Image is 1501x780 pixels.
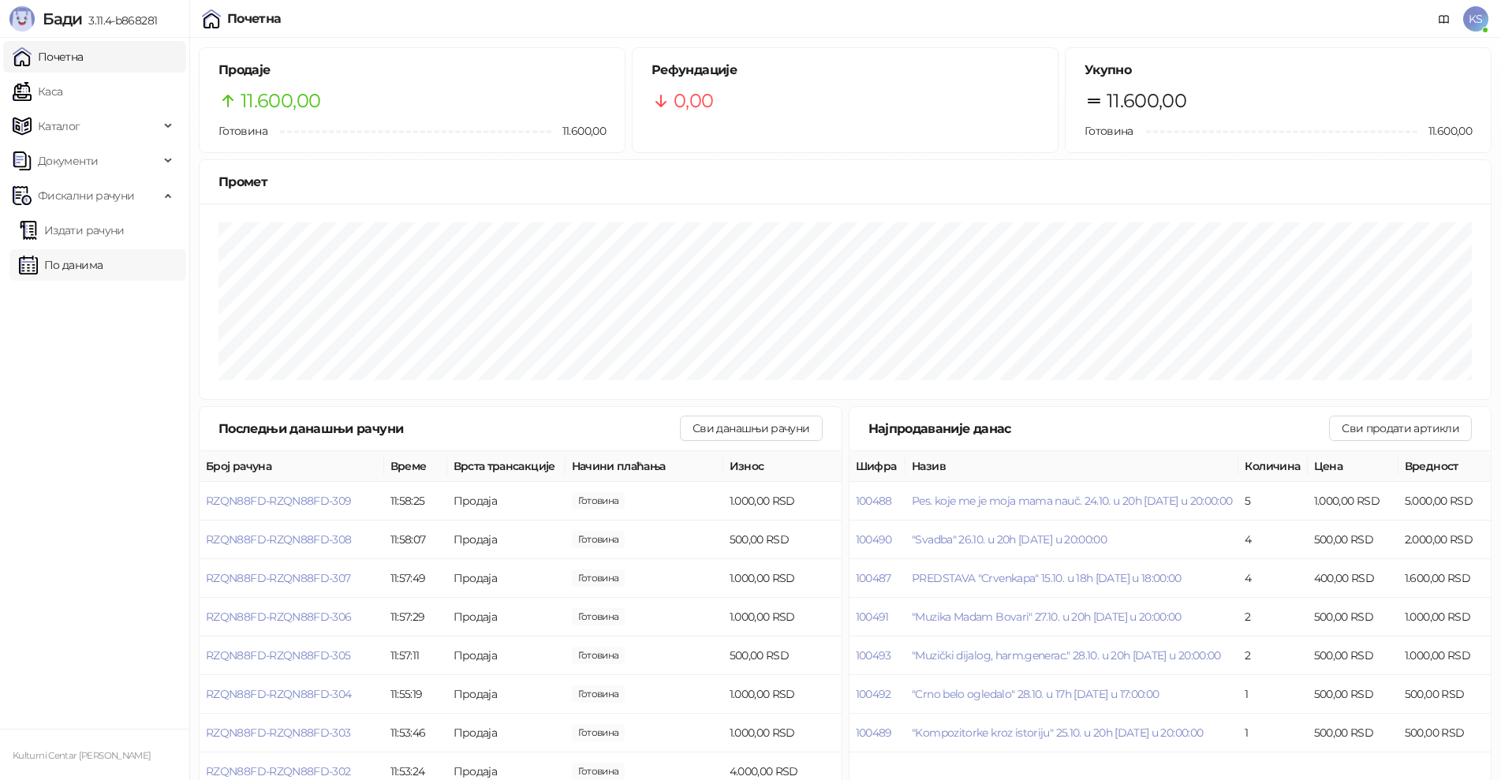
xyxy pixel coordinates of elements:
[1432,6,1457,32] a: Документација
[206,532,352,547] span: RZQN88FD-RZQN88FD-308
[652,61,1039,80] h5: Рефундације
[572,608,625,625] span: 1.000,00
[856,648,891,662] button: 100493
[912,494,1232,508] button: Pes. koje me je moja mama nauč. 24.10. u 20h [DATE] u 20:00:00
[206,648,351,662] button: RZQN88FD-RZQN88FD-305
[912,532,1107,547] button: "Svadba" 26.10. u 20h [DATE] u 20:00:00
[384,675,447,714] td: 11:55:19
[19,215,125,246] a: Издати рачуни
[227,13,282,25] div: Почетна
[856,494,892,508] button: 100488
[1238,451,1307,482] th: Количина
[1308,636,1398,675] td: 500,00 RSD
[723,521,842,559] td: 500,00 RSD
[206,687,352,701] button: RZQN88FD-RZQN88FD-304
[905,451,1238,482] th: Назив
[856,571,891,585] button: 100487
[1085,61,1472,80] h5: Укупно
[447,714,566,752] td: Продаја
[1085,124,1133,138] span: Готовина
[1238,714,1307,752] td: 1
[206,764,351,778] button: RZQN88FD-RZQN88FD-302
[1417,122,1472,140] span: 11.600,00
[241,86,320,116] span: 11.600,00
[1398,598,1491,636] td: 1.000,00 RSD
[384,482,447,521] td: 11:58:25
[868,419,1330,439] div: Најпродаваније данас
[384,559,447,598] td: 11:57:49
[551,122,606,140] span: 11.600,00
[447,636,566,675] td: Продаја
[856,687,891,701] button: 100492
[912,610,1182,624] button: "Muzika Madam Bovari" 27.10. u 20h [DATE] u 20:00:00
[723,598,842,636] td: 1.000,00 RSD
[1398,521,1491,559] td: 2.000,00 RSD
[206,610,352,624] button: RZQN88FD-RZQN88FD-306
[723,636,842,675] td: 500,00 RSD
[1398,636,1491,675] td: 1.000,00 RSD
[384,714,447,752] td: 11:53:46
[447,598,566,636] td: Продаја
[912,687,1159,701] button: "Crno belo ogledalo" 28.10. u 17h [DATE] u 17:00:00
[218,419,680,439] div: Последњи данашњи рачуни
[218,61,606,80] h5: Продаје
[1308,451,1398,482] th: Цена
[1238,521,1307,559] td: 4
[218,124,267,138] span: Готовина
[572,724,625,741] span: 1.000,00
[1398,451,1491,482] th: Вредност
[43,9,82,28] span: Бади
[566,451,723,482] th: Начини плаћања
[447,451,566,482] th: Врста трансакције
[723,714,842,752] td: 1.000,00 RSD
[218,172,1472,192] div: Промет
[38,110,80,142] span: Каталог
[1308,598,1398,636] td: 500,00 RSD
[1463,6,1488,32] span: KS
[384,598,447,636] td: 11:57:29
[447,482,566,521] td: Продаја
[9,6,35,32] img: Logo
[206,571,351,585] span: RZQN88FD-RZQN88FD-307
[856,726,892,740] button: 100489
[912,648,1221,662] span: "Muzički dijalog, harm.generac." 28.10. u 20h [DATE] u 20:00:00
[1308,559,1398,598] td: 400,00 RSD
[674,86,713,116] span: 0,00
[723,559,842,598] td: 1.000,00 RSD
[19,249,103,281] a: По данима
[680,416,822,441] button: Сви данашњи рачуни
[1398,714,1491,752] td: 500,00 RSD
[206,726,351,740] button: RZQN88FD-RZQN88FD-303
[856,532,892,547] button: 100490
[206,494,352,508] button: RZQN88FD-RZQN88FD-309
[572,763,625,780] span: 4.000,00
[572,531,625,548] span: 500,00
[13,76,62,107] a: Каса
[384,521,447,559] td: 11:58:07
[1107,86,1186,116] span: 11.600,00
[1398,482,1491,521] td: 5.000,00 RSD
[912,726,1203,740] button: "Kompozitorke kroz istoriju" 25.10. u 20h [DATE] u 20:00:00
[849,451,906,482] th: Шифра
[912,571,1182,585] button: PREDSTAVA "Crvenkapa" 15.10. u 18h [DATE] u 18:00:00
[1238,675,1307,714] td: 1
[447,521,566,559] td: Продаја
[447,675,566,714] td: Продаја
[1238,598,1307,636] td: 2
[723,451,842,482] th: Износ
[13,41,84,73] a: Почетна
[447,559,566,598] td: Продаја
[572,685,625,703] span: 1.000,00
[384,636,447,675] td: 11:57:11
[1238,482,1307,521] td: 5
[572,647,625,664] span: 500,00
[38,145,98,177] span: Документи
